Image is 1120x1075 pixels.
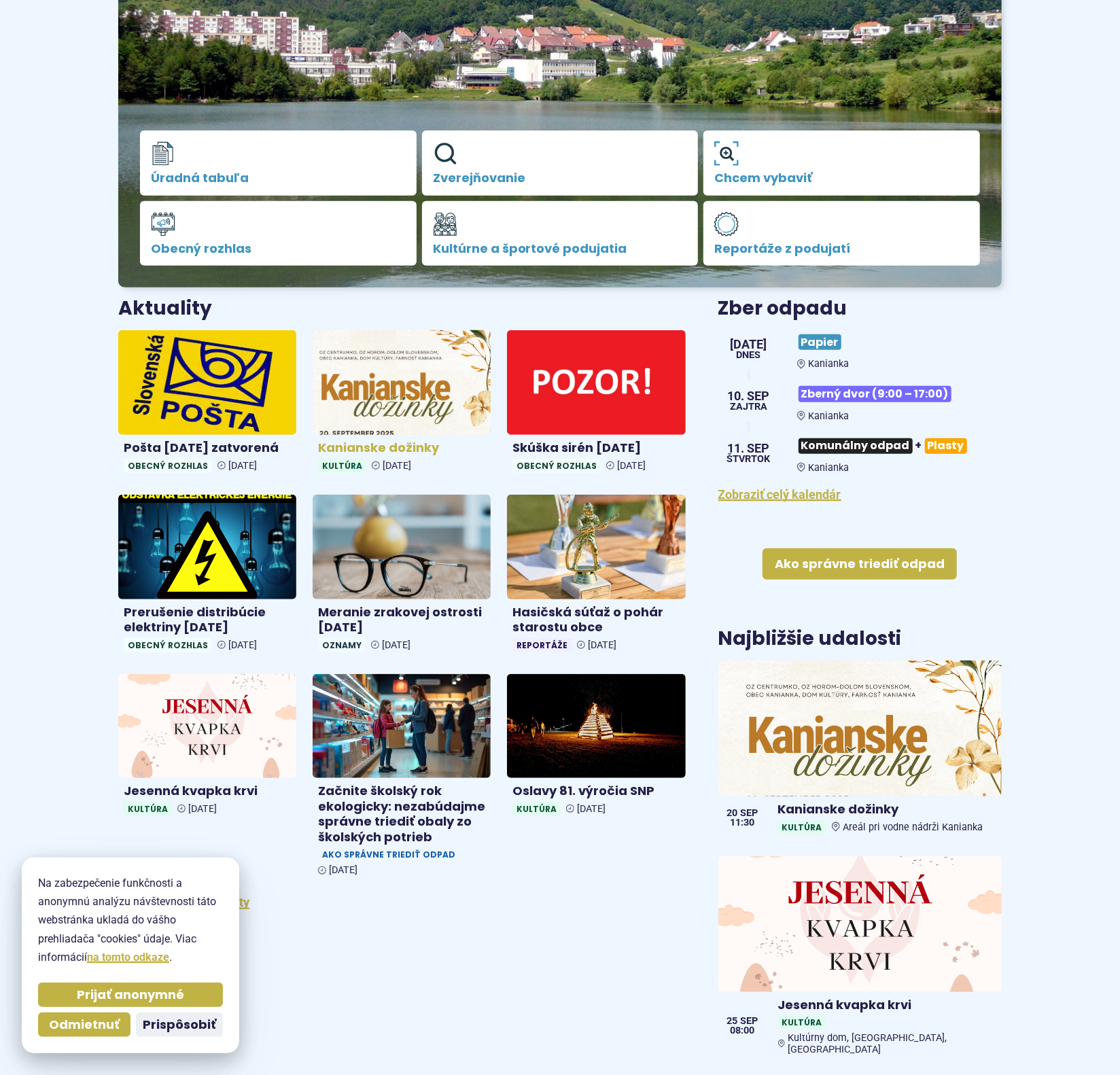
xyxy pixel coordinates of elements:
[124,638,212,652] span: Obecný rozhlas
[151,171,406,185] span: Úradná tabuľa
[718,298,1002,319] h3: Zber odpadu
[728,390,770,402] span: 10. sep
[741,809,758,818] span: sep
[313,495,491,658] a: Meranie zrakovej ostrosti [DATE] Oznamy [DATE]
[118,298,212,319] h3: Aktuality
[778,802,996,817] h4: Kanianske dožinky
[718,487,841,501] a: Zobraziť celý kalendár
[87,951,169,964] a: na tomto odkaze
[512,440,680,456] h4: Skúška sirén [DATE]
[433,242,688,255] span: Kultúrne a športové podujatia
[512,638,572,652] span: Reportáže
[741,1017,758,1026] span: sep
[38,1012,130,1037] button: Odmietnuť
[318,783,485,845] h4: Začnite školský rok ekologicky: nezabúdajme správne triediť obaly zo školských potrieb
[124,802,172,816] span: Kultúra
[228,639,257,651] span: [DATE]
[718,660,1002,840] a: Kanianske dožinky KultúraAreál pri vodne nádrži Kanianka 20 sep 11:30
[49,1017,120,1033] span: Odmietnuť
[313,674,491,882] a: Začnite školský rok ekologicky: nezabúdajme správne triediť obaly zo školských potrieb Ako správn...
[318,605,485,635] h4: Meranie zrakovej ostrosti [DATE]
[512,605,680,635] h4: Hasičská súťaž o pohár starostu obce
[799,438,913,454] span: Komunálny odpad
[422,130,699,196] a: Zverejňovanie
[228,460,257,472] span: [DATE]
[925,438,967,454] span: Plasty
[422,201,699,266] a: Kultúrne a športové podujatia
[77,987,184,1003] span: Prijať anonymné
[588,639,616,651] span: [DATE]
[118,892,686,913] p: Zobraziť všetky
[718,433,1002,474] a: Komunálny odpad+Plasty Kanianka 11. sep štvrtok
[727,455,771,464] span: štvrtok
[727,818,758,828] span: 11:30
[38,983,223,1007] button: Prijať anonymné
[727,1017,738,1026] span: 25
[703,201,980,266] a: Reportáže z podujatí
[118,330,296,478] a: Pošta [DATE] zatvorená Obecný rozhlas [DATE]
[38,874,223,966] p: Na zabezpečenie funkčnosti a anonymnú analýzu návštevnosti táto webstránka ukladá do vášho prehli...
[507,330,685,478] a: Skúška sirén [DATE] Obecný rozhlas [DATE]
[577,803,606,815] span: [DATE]
[382,639,410,651] span: [DATE]
[433,171,688,185] span: Zverejňovanie
[507,495,685,658] a: Hasičská súťaž o pohár starostu obce Reportáže [DATE]
[731,338,767,351] span: [DATE]
[329,864,357,876] span: [DATE]
[718,329,1002,370] a: Papier Kanianka [DATE] Dnes
[727,442,771,455] span: 11. sep
[512,783,680,799] h4: Oslavy 81. výročia SNP
[788,1032,996,1055] span: Kultúrny dom, [GEOGRAPHIC_DATA], [GEOGRAPHIC_DATA]
[718,856,1002,1061] a: Jesenná kvapka krvi KultúraKultúrny dom, [GEOGRAPHIC_DATA], [GEOGRAPHIC_DATA] 25 sep 08:00
[799,334,841,350] span: Papier
[808,358,849,370] span: Kanianka
[617,460,646,472] span: [DATE]
[318,847,459,862] span: Ako správne triediť odpad
[778,1015,826,1029] span: Kultúra
[778,998,996,1013] h4: Jesenná kvapka krvi
[714,242,969,255] span: Reportáže z podujatí
[727,809,738,818] span: 20
[763,548,957,580] a: Ako správne triediť odpad
[507,674,685,822] a: Oslavy 81. výročia SNP Kultúra [DATE]
[118,495,296,658] a: Prerušenie distribúcie elektriny [DATE] Obecný rozhlas [DATE]
[797,433,1002,459] h3: +
[124,605,291,635] h4: Prerušenie distribúcie elektriny [DATE]
[140,130,417,196] a: Úradná tabuľa
[799,386,951,402] span: Zberný dvor (9:00 – 17:00)
[143,1017,216,1033] span: Prispôsobiť
[318,459,366,473] span: Kultúra
[124,783,291,799] h4: Jesenná kvapka krvi
[512,459,601,473] span: Obecný rozhlas
[140,201,417,266] a: Obecný rozhlas
[124,459,212,473] span: Obecný rozhlas
[718,629,902,650] h3: Najbližšie udalosti
[151,242,406,255] span: Obecný rozhlas
[703,130,980,196] a: Chcem vybaviť
[727,1026,758,1036] span: 08:00
[318,440,485,456] h4: Kanianske dožinky
[188,803,217,815] span: [DATE]
[728,402,770,412] span: Zajtra
[318,638,366,652] span: Oznamy
[778,820,826,834] span: Kultúra
[808,462,849,474] span: Kanianka
[808,410,849,422] span: Kanianka
[731,351,767,360] span: Dnes
[124,440,291,456] h4: Pošta [DATE] zatvorená
[136,1012,223,1037] button: Prispôsobiť
[512,802,561,816] span: Kultúra
[718,381,1002,421] a: Zberný dvor (9:00 – 17:00) Kanianka 10. sep Zajtra
[313,330,491,478] a: Kanianske dožinky Kultúra [DATE]
[383,460,411,472] span: [DATE]
[118,674,296,822] a: Jesenná kvapka krvi Kultúra [DATE]
[714,171,969,185] span: Chcem vybaviť
[843,822,983,833] span: Areál pri vodne nádrži Kanianka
